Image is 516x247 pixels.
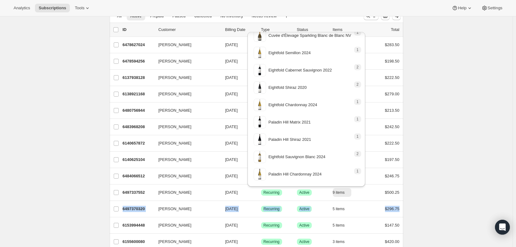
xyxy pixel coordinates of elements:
p: 6138921168 [123,91,154,97]
span: Analytics [14,6,30,11]
span: Recurring [264,190,280,195]
span: [DATE] [225,239,238,244]
button: [PERSON_NAME] [155,220,217,230]
div: IDCustomerBilling DateTypeStatusItemsTotal [123,27,400,33]
button: [PERSON_NAME] [155,122,217,132]
div: 6140657872[PERSON_NAME][DATE]SuccessRecurringSuccessActive1 item$222.50 [123,139,400,148]
span: [PERSON_NAME] [159,42,192,48]
p: Billing Date [225,27,256,33]
p: Status [297,27,328,33]
p: Customer [159,27,220,33]
span: Help [458,6,466,11]
div: Items [333,27,364,33]
p: Paladin Hill Chardonnay 2024 [269,171,322,177]
button: [PERSON_NAME] [155,40,217,50]
p: 6497370320 [123,206,154,212]
button: [PERSON_NAME] [155,171,217,181]
span: Active [299,190,310,195]
p: 6484066512 [123,173,154,179]
span: $198.50 [385,59,400,63]
span: $500.25 [385,190,400,195]
span: $283.50 [385,42,400,47]
span: [PERSON_NAME] [159,75,192,81]
button: 3 items [333,237,352,246]
button: [PERSON_NAME] [155,73,217,83]
span: [PERSON_NAME] [159,173,192,179]
span: [DATE] [225,92,238,96]
div: 6484066512[PERSON_NAME][DATE]SuccessRecurringSuccessActive4 items$246.75 [123,172,400,180]
button: [PERSON_NAME] [155,237,217,247]
span: 1 [357,47,359,52]
span: [DATE] [225,124,238,129]
span: [PERSON_NAME] [159,140,192,146]
span: Recurring [264,206,280,211]
p: Eightfold Sauvignon Blanc 2024 [269,154,325,160]
span: 5 items [333,223,345,228]
span: Active [299,223,310,228]
span: [PERSON_NAME] [159,157,192,163]
span: [PERSON_NAME] [159,58,192,64]
button: [PERSON_NAME] [155,204,217,214]
span: 2 [357,65,359,70]
span: 2 [357,82,359,87]
span: $197.50 [385,157,400,162]
span: Subscriptions [39,6,66,11]
button: [PERSON_NAME] [155,106,217,115]
span: Recurring [264,239,280,244]
button: [PERSON_NAME] [155,89,217,99]
span: $213.50 [385,108,400,113]
div: Open Intercom Messenger [495,220,510,235]
button: [PERSON_NAME] [155,56,217,66]
div: 6138921168[PERSON_NAME][DATE]SuccessRecurringSuccessActive2 items$279.00 [123,90,400,98]
span: [PERSON_NAME] [159,189,192,196]
p: 6478627024 [123,42,154,48]
p: 6153994448 [123,222,154,228]
span: Tools [75,6,84,11]
span: $246.75 [385,174,400,178]
span: 1 [357,169,359,174]
p: 6137938128 [123,75,154,81]
span: $222.50 [385,75,400,80]
div: 6480756944[PERSON_NAME][DATE]SuccessRecurringSuccessActive3 items$213.50 [123,106,400,115]
div: 6140625104[PERSON_NAME][DATE]SuccessRecurringSuccessActive2 items$197.50 [123,155,400,164]
span: [DATE] [225,42,238,47]
p: 6140657872 [123,140,154,146]
p: 6140625104 [123,157,154,163]
span: Active [299,239,310,244]
button: [PERSON_NAME] [155,138,217,148]
span: $420.00 [385,239,400,244]
button: 9 items [333,188,352,197]
span: $147.50 [385,223,400,227]
span: [PERSON_NAME] [159,91,192,97]
p: 6478594256 [123,58,154,64]
button: Tools [71,4,94,12]
span: 2 [357,151,359,156]
span: [PERSON_NAME] [159,222,192,228]
button: [PERSON_NAME] [155,188,217,197]
button: Analytics [10,4,34,12]
button: [PERSON_NAME] [155,155,217,165]
button: 5 items [333,221,352,230]
span: [DATE] [225,174,238,178]
span: Recurring [264,223,280,228]
span: 3 items [333,239,345,244]
span: 9 items [333,190,345,195]
button: Settings [478,4,506,12]
span: 1 [357,117,359,122]
p: Eightfold Cabernet Sauvignon 2022 [269,67,332,73]
div: 6478594256[PERSON_NAME][DATE]SuccessRecurringSuccessActive3 items$198.50 [123,57,400,66]
span: $242.50 [385,124,400,129]
span: [DATE] [225,108,238,113]
span: $222.50 [385,141,400,145]
span: 1 [357,99,359,104]
p: Eightfold Semillon 2024 [269,50,311,56]
span: Settings [488,6,502,11]
p: 6155600080 [123,239,154,245]
button: 5 items [333,205,352,213]
span: [PERSON_NAME] [159,124,192,130]
button: Subscriptions [35,4,70,12]
div: 6153994448[PERSON_NAME][DATE]SuccessRecurringSuccessActive5 items$147.50 [123,221,400,230]
span: [PERSON_NAME] [159,107,192,114]
span: 1 [357,134,359,139]
p: 6483968208 [123,124,154,130]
